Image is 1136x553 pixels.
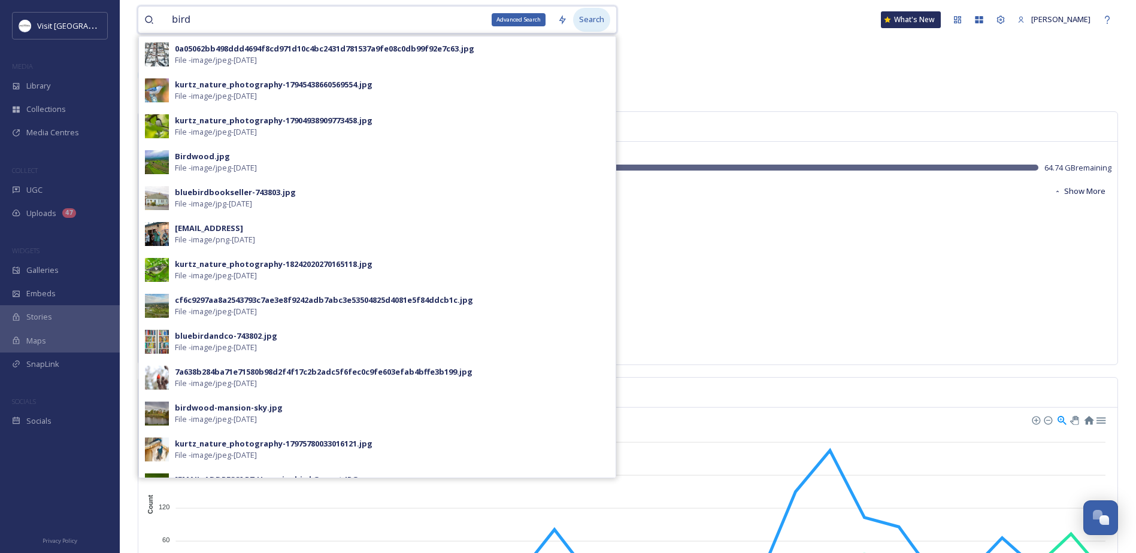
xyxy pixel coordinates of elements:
[26,358,59,370] span: SnapLink
[175,366,472,378] div: 7a638b284ba71e71580b98d2f4f17c2b2adc5f6fec0c9fe603efab4bffe3b199.jpg
[1043,415,1052,424] div: Zoom Out
[145,150,169,174] img: 0efddf09-a60d-400e-afd8-26789797ca54.jpg
[37,20,130,31] span: Visit [GEOGRAPHIC_DATA]
[12,397,36,406] span: SOCIALS
[1048,180,1111,203] button: Show More
[26,184,43,196] span: UGC
[175,402,283,414] div: birdwood-mansion-sky.jpg
[175,234,255,245] span: File - image/png - [DATE]
[43,533,77,547] a: Privacy Policy
[175,162,257,174] span: File - image/jpeg - [DATE]
[145,114,169,138] img: kurtz_nature_photography-17904938909773458.jpg
[175,54,257,66] span: File - image/jpeg - [DATE]
[145,186,169,210] img: bluebirdbookseller-743803.jpg
[26,265,59,276] span: Galleries
[26,335,46,347] span: Maps
[175,115,372,126] div: kurtz_nature_photography-17904938909773458.jpg
[175,330,277,342] div: bluebirdandco-743802.jpg
[43,537,77,545] span: Privacy Policy
[175,151,230,162] div: Birdwood.jpg
[145,366,169,390] img: 7a638b284ba71e71580b98d2f4f17c2b2adc5f6fec0c9fe603efab4bffe3b199.jpg
[175,438,372,449] div: kurtz_nature_photography-17975780033016121.jpg
[145,222,169,246] img: 21457b4b-1568-49b2-b893-ba372723abf6.jpg
[162,536,169,543] tspan: 60
[145,330,169,354] img: bluebirdandco-743802.jpg
[175,126,257,138] span: File - image/jpeg - [DATE]
[26,208,56,219] span: Uploads
[175,449,257,461] span: File - image/jpeg - [DATE]
[26,127,79,138] span: Media Centres
[145,78,169,102] img: kurtz_nature_photography-17945438660569554.jpg
[175,79,372,90] div: kurtz_nature_photography-17945438660569554.jpg
[175,378,257,389] span: File - image/jpeg - [DATE]
[1095,414,1105,424] div: Menu
[1044,162,1111,174] span: 64.74 GB remaining
[26,311,52,323] span: Stories
[26,415,52,427] span: Socials
[19,20,31,32] img: Circle%20Logo.png
[175,294,473,306] div: cf6c9297aa8a2543793c7ae3e8f9242adb7abc3e53504825d4081e5f84ddcb1c.jpg
[1031,415,1040,424] div: Zoom In
[145,402,169,426] img: 79ba7e41-4cdd-4802-87fc-29ae7837b426.jpg
[175,223,243,234] div: [EMAIL_ADDRESS]
[1056,414,1067,424] div: Selection Zoom
[26,80,50,92] span: Library
[1070,416,1077,423] div: Panning
[145,473,169,497] img: c737b00d-cc31-4b87-97db-bf052df6e2ea.jpg
[492,13,546,26] div: Advanced Search
[26,104,66,115] span: Collections
[12,62,33,71] span: MEDIA
[573,8,610,31] div: Search
[175,414,257,425] span: File - image/jpeg - [DATE]
[1083,414,1093,424] div: Reset Zoom
[1031,14,1090,25] span: [PERSON_NAME]
[175,342,257,353] span: File - image/jpeg - [DATE]
[175,259,372,270] div: kurtz_nature_photography-18242020270165118.jpg
[175,90,257,102] span: File - image/jpeg - [DATE]
[175,474,358,485] div: [EMAIL_ADDRESS] RT Hummingbird Gorget.JPG
[12,166,38,175] span: COLLECT
[145,258,169,282] img: kurtz_nature_photography-18242020270165118.jpg
[26,288,56,299] span: Embeds
[175,187,296,198] div: bluebirdbookseller-743803.jpg
[881,11,941,28] a: What's New
[147,495,154,514] text: Count
[175,43,474,54] div: 0a05062bb498ddd4694f8cd971d10c4bc2431d781537a9fe08c0db99f92e7c63.jpg
[62,208,76,218] div: 47
[1083,500,1118,535] button: Open Chat
[166,7,552,33] input: Search your library
[175,198,252,209] span: File - image/jpg - [DATE]
[175,270,257,281] span: File - image/jpeg - [DATE]
[145,42,169,66] img: 0a05062bb498ddd4694f8cd971d10c4bc2431d781537a9fe08c0db99f92e7c63.jpg
[145,437,169,461] img: kurtz_nature_photography-17975780033016121.jpg
[175,306,257,317] span: File - image/jpeg - [DATE]
[1011,8,1096,31] a: [PERSON_NAME]
[159,503,169,510] tspan: 120
[12,246,40,255] span: WIDGETS
[145,294,169,318] img: cf6c9297aa8a2543793c7ae3e8f9242adb7abc3e53504825d4081e5f84ddcb1c.jpg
